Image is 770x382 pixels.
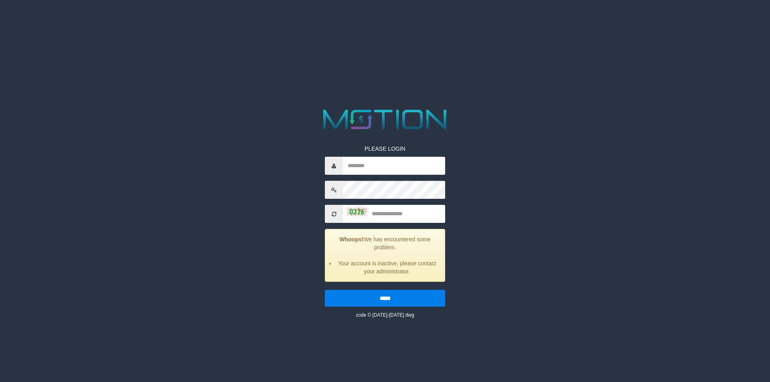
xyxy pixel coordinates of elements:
[356,312,414,318] small: code © [DATE]-[DATE] dwg
[347,208,367,216] img: captcha
[318,106,452,133] img: MOTION_logo.png
[325,229,445,282] div: We has encountered some problem.
[340,236,364,243] strong: Whoops!
[325,145,445,153] p: PLEASE LOGIN
[335,259,439,275] li: Your account is inactive, please contact your administrator.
